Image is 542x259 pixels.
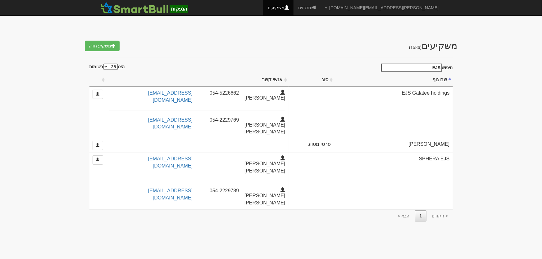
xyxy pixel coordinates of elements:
div: [PERSON_NAME] [PERSON_NAME] [244,117,290,136]
a: < הקודם [427,210,453,221]
a: [EMAIL_ADDRESS][DOMAIN_NAME] [148,117,193,130]
td: פרטי מסווג [289,138,334,153]
select: הצגרשומות [103,64,118,70]
td: SPHERA EJS [334,153,453,209]
a: 1 [415,210,427,221]
div: [PERSON_NAME] [PERSON_NAME] [244,155,290,175]
input: חיפוש [381,64,442,72]
td: EJS Galatee holdings [334,87,453,138]
th: : activate to sort column ascending [89,73,106,87]
img: SmartBull Logo [99,2,190,14]
a: משקיע חדש [85,41,120,51]
a: הבא > [393,210,414,221]
div: 054-2229769 [197,117,244,124]
label: חיפוש [379,64,453,72]
div: [PERSON_NAME] [244,90,290,102]
a: [EMAIL_ADDRESS][DOMAIN_NAME] [148,90,193,103]
a: [EMAIL_ADDRESS][DOMAIN_NAME] [148,188,193,200]
div: 054-2229789 [197,187,244,194]
td: [PERSON_NAME] [334,138,453,153]
span: משקיעים [409,41,458,51]
label: הצג רשומות [89,64,125,70]
th: סוג : activate to sort column ascending [289,73,334,87]
th: אנשי קשר : activate to sort column ascending [106,73,289,87]
div: [PERSON_NAME] [PERSON_NAME] [244,187,290,207]
th: שם גוף : activate to sort column descending [334,73,453,87]
div: 054-5226662 [197,90,244,97]
a: [EMAIL_ADDRESS][DOMAIN_NAME] [148,156,193,168]
h5: (1586) [409,45,422,50]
